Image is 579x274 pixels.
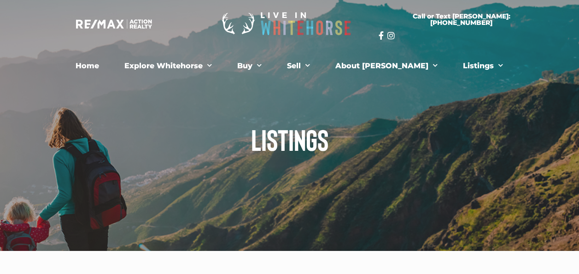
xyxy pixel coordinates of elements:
[390,13,532,26] span: Call or Text [PERSON_NAME]: [PHONE_NUMBER]
[328,57,444,75] a: About [PERSON_NAME]
[36,57,543,75] nav: Menu
[69,57,106,75] a: Home
[280,57,317,75] a: Sell
[32,125,548,154] h1: Listings
[456,57,510,75] a: Listings
[230,57,269,75] a: Buy
[379,7,544,31] a: Call or Text [PERSON_NAME]: [PHONE_NUMBER]
[117,57,219,75] a: Explore Whitehorse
